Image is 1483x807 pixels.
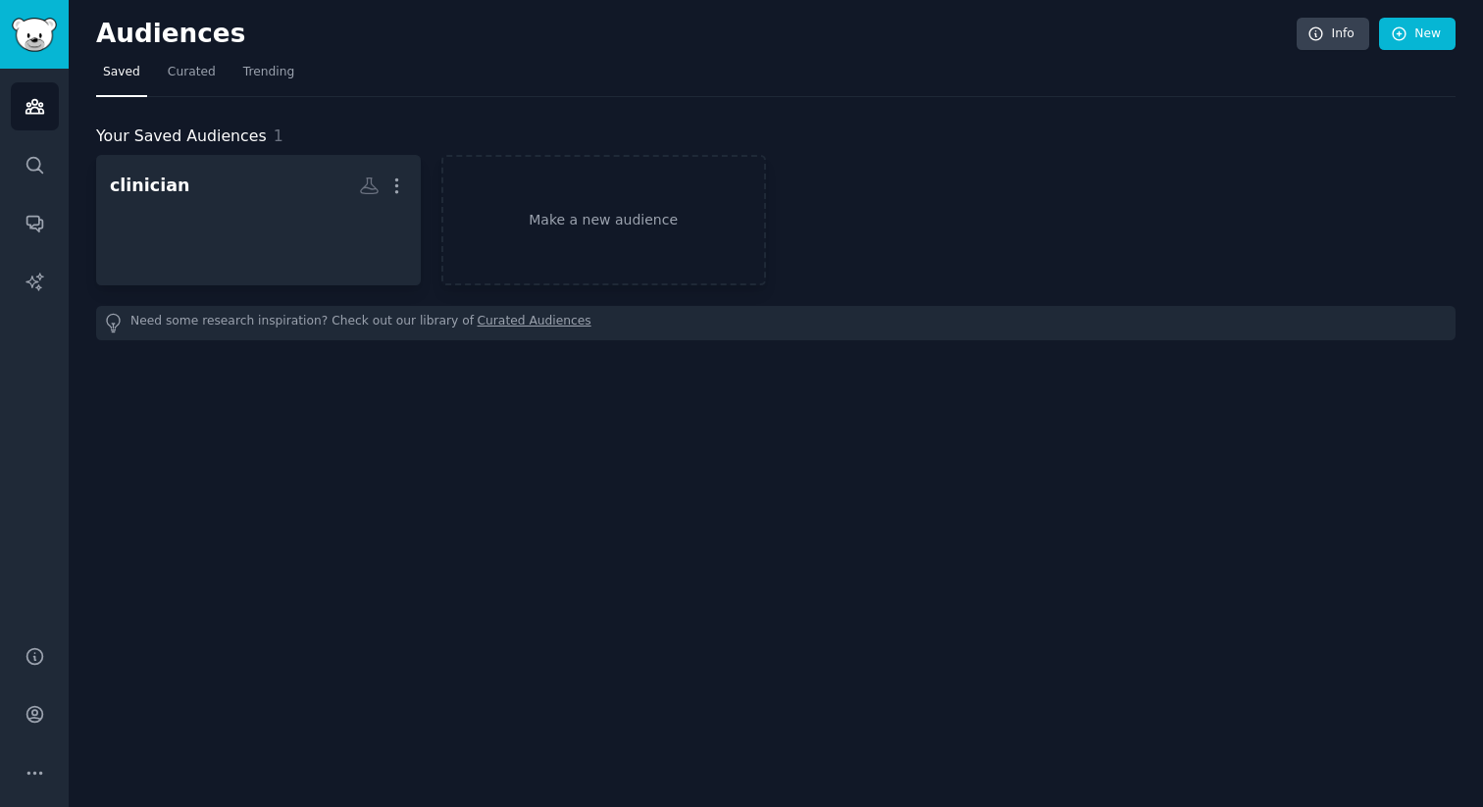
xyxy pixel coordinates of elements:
span: Saved [103,64,140,81]
a: Info [1297,18,1369,51]
div: Need some research inspiration? Check out our library of [96,306,1456,340]
img: GummySearch logo [12,18,57,52]
a: Curated [161,57,223,97]
span: 1 [274,126,283,145]
a: New [1379,18,1456,51]
span: Trending [243,64,294,81]
a: Saved [96,57,147,97]
a: Trending [236,57,301,97]
h2: Audiences [96,19,1297,50]
a: clinician [96,155,421,285]
div: clinician [110,174,189,198]
a: Curated Audiences [478,313,591,333]
span: Your Saved Audiences [96,125,267,149]
span: Curated [168,64,216,81]
a: Make a new audience [441,155,766,285]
